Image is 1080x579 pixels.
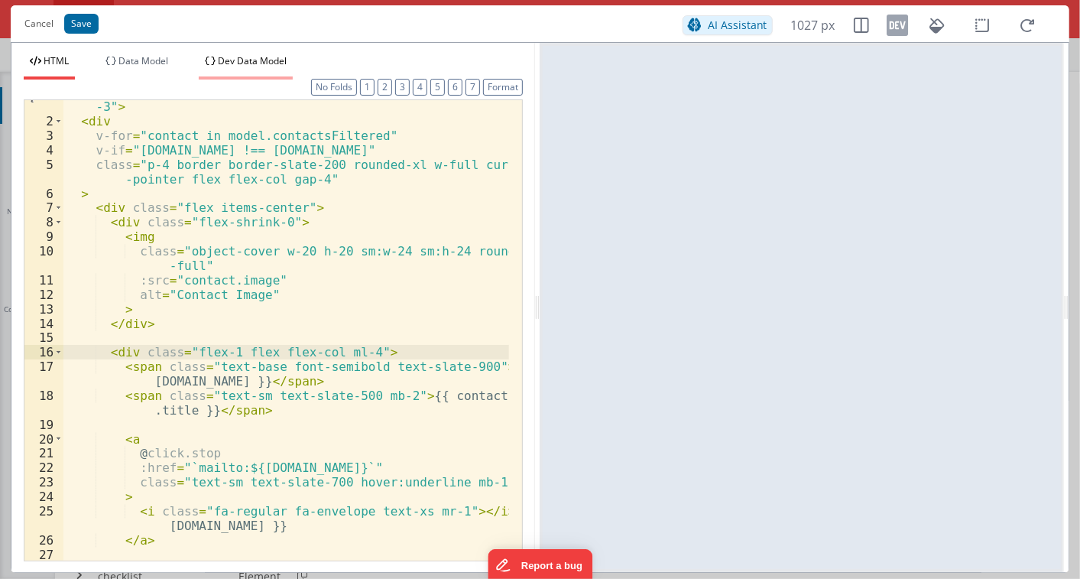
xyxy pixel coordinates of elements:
div: 12 [24,288,63,302]
div: 27 [24,548,63,562]
div: 11 [24,273,63,288]
button: Format [483,79,523,96]
div: 4 [24,143,63,158]
span: AI Assistant [708,18,767,32]
div: 6 [24,187,63,201]
span: HTML [44,54,69,67]
div: 2 [24,114,63,128]
div: 23 [24,475,63,490]
div: 22 [24,460,63,475]
span: 1027 px [791,16,835,34]
div: 13 [24,302,63,317]
div: 5 [24,158,63,187]
button: 2 [378,79,392,96]
div: 24 [24,490,63,504]
div: 20 [24,432,63,447]
button: 1 [360,79,375,96]
div: 7 [24,200,63,215]
button: 7 [465,79,480,96]
span: Dev Data Model [218,54,287,67]
div: 8 [24,215,63,229]
div: 16 [24,345,63,359]
button: No Folds [311,79,357,96]
div: 26 [24,533,63,548]
div: 18 [24,389,63,418]
button: 4 [413,79,427,96]
button: Save [64,14,99,34]
button: Cancel [17,13,61,34]
div: 3 [24,128,63,143]
div: 1 [24,85,63,114]
div: 19 [24,418,63,432]
button: 5 [430,79,445,96]
button: AI Assistant [683,15,773,35]
div: 21 [24,446,63,460]
span: Data Model [118,54,168,67]
div: 9 [24,229,63,244]
div: 17 [24,359,63,389]
div: 25 [24,504,63,533]
div: 14 [24,317,63,331]
button: 6 [448,79,462,96]
button: 3 [395,79,410,96]
div: 15 [24,330,63,345]
div: 10 [24,244,63,273]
